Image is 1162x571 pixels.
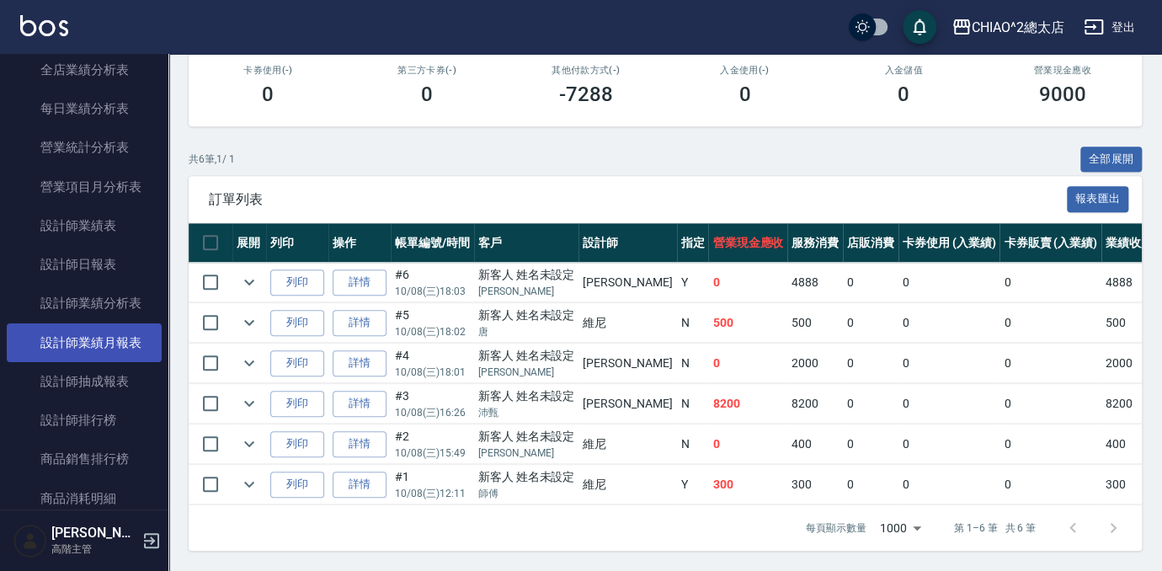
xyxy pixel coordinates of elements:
p: 10/08 (三) 18:01 [395,365,470,380]
div: 新客人 姓名未設定 [478,387,575,405]
button: 全部展開 [1080,147,1143,173]
td: 0 [843,465,898,504]
h2: 入金使用(-) [685,65,804,76]
td: #6 [391,263,474,302]
td: 8200 [787,384,843,424]
td: 2000 [1101,344,1157,383]
td: 0 [999,465,1101,504]
a: 營業項目月分析表 [7,168,162,206]
td: N [677,424,709,464]
button: expand row [237,350,262,376]
p: 第 1–6 筆 共 6 筆 [954,520,1036,536]
a: 報表匯出 [1067,190,1129,206]
td: 4888 [787,263,843,302]
th: 卡券販賣 (入業績) [999,223,1101,263]
td: 0 [898,465,1000,504]
td: 2000 [787,344,843,383]
button: CHIAO^2總太店 [945,10,1071,45]
td: 0 [898,424,1000,464]
h2: 卡券使用(-) [209,65,328,76]
td: 8200 [708,384,787,424]
p: 10/08 (三) 18:03 [395,284,470,299]
a: 詳情 [333,350,386,376]
p: 10/08 (三) 18:02 [395,324,470,339]
a: 詳情 [333,269,386,296]
h5: [PERSON_NAME] [51,525,137,542]
div: 新客人 姓名未設定 [478,347,575,365]
td: 400 [787,424,843,464]
td: 0 [999,424,1101,464]
p: 10/08 (三) 16:26 [395,405,470,420]
td: 0 [843,303,898,343]
td: #2 [391,424,474,464]
div: CHIAO^2總太店 [972,17,1064,38]
a: 每日業績分析表 [7,89,162,128]
td: 0 [999,384,1101,424]
span: 訂單列表 [209,191,1067,208]
td: 500 [1101,303,1157,343]
th: 設計師 [578,223,676,263]
h3: 9000 [1039,83,1086,106]
a: 商品消耗明細 [7,479,162,518]
td: 500 [708,303,787,343]
div: 新客人 姓名未設定 [478,307,575,324]
td: N [677,344,709,383]
p: 師傅 [478,486,575,501]
div: 1000 [873,505,927,551]
td: 維尼 [578,465,676,504]
td: N [677,303,709,343]
td: 4888 [1101,263,1157,302]
td: [PERSON_NAME] [578,344,676,383]
td: 0 [999,303,1101,343]
h2: 其他付款方式(-) [526,65,645,76]
div: 新客人 姓名未設定 [478,266,575,284]
th: 店販消費 [843,223,898,263]
h3: 0 [262,83,274,106]
td: 0 [898,303,1000,343]
p: 共 6 筆, 1 / 1 [189,152,235,167]
p: 10/08 (三) 15:49 [395,446,470,461]
a: 設計師業績月報表 [7,323,162,362]
a: 設計師日報表 [7,245,162,284]
h3: 0 [738,83,750,106]
button: expand row [237,269,262,295]
button: 列印 [270,391,324,417]
a: 詳情 [333,310,386,336]
a: 設計師業績表 [7,206,162,245]
img: Person [13,524,47,558]
button: expand row [237,431,262,456]
td: 8200 [1101,384,1157,424]
h3: 0 [421,83,433,106]
p: 唐 [478,324,575,339]
td: 0 [999,263,1101,302]
td: 300 [1101,465,1157,504]
p: [PERSON_NAME] [478,284,575,299]
p: 每頁顯示數量 [806,520,866,536]
td: N [677,384,709,424]
p: 沛甄 [478,405,575,420]
td: 0 [843,424,898,464]
button: 登出 [1077,12,1142,43]
td: 0 [999,344,1101,383]
button: 列印 [270,431,324,457]
a: 營業統計分析表 [7,128,162,167]
a: 全店業績分析表 [7,51,162,89]
p: 高階主管 [51,542,137,557]
td: [PERSON_NAME] [578,263,676,302]
a: 設計師排行榜 [7,401,162,440]
h3: -7288 [559,83,613,106]
th: 列印 [266,223,328,263]
td: Y [677,263,709,302]
td: #3 [391,384,474,424]
td: #4 [391,344,474,383]
div: 新客人 姓名未設定 [478,468,575,486]
a: 詳情 [333,431,386,457]
td: Y [677,465,709,504]
td: 0 [898,263,1000,302]
h3: 0 [898,83,909,106]
button: 列印 [270,472,324,498]
a: 設計師抽成報表 [7,362,162,401]
td: 維尼 [578,303,676,343]
p: 10/08 (三) 12:11 [395,486,470,501]
th: 展開 [232,223,266,263]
